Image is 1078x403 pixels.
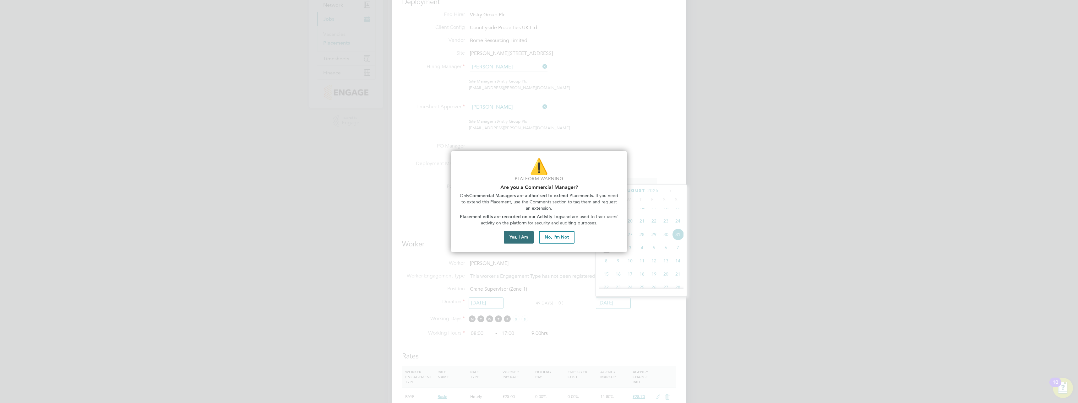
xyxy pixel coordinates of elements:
[460,214,563,219] strong: Placement edits are recorded on our Activity Logs
[461,193,620,211] span: . If you need to extend this Placement, use the Comments section to tag them and request an exten...
[539,231,574,244] button: No, I'm Not
[469,193,593,198] strong: Commercial Managers are authorised to extend Placements
[460,193,469,198] span: Only
[451,151,627,253] div: Are you part of the Commercial Team?
[459,156,619,177] p: ⚠️
[504,231,534,244] button: Yes, I Am
[481,214,620,226] span: and are used to track users' activity on the platform for security and auditing purposes.
[459,184,619,190] h2: Are you a Commercial Manager?
[459,176,619,182] p: Platform Warning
